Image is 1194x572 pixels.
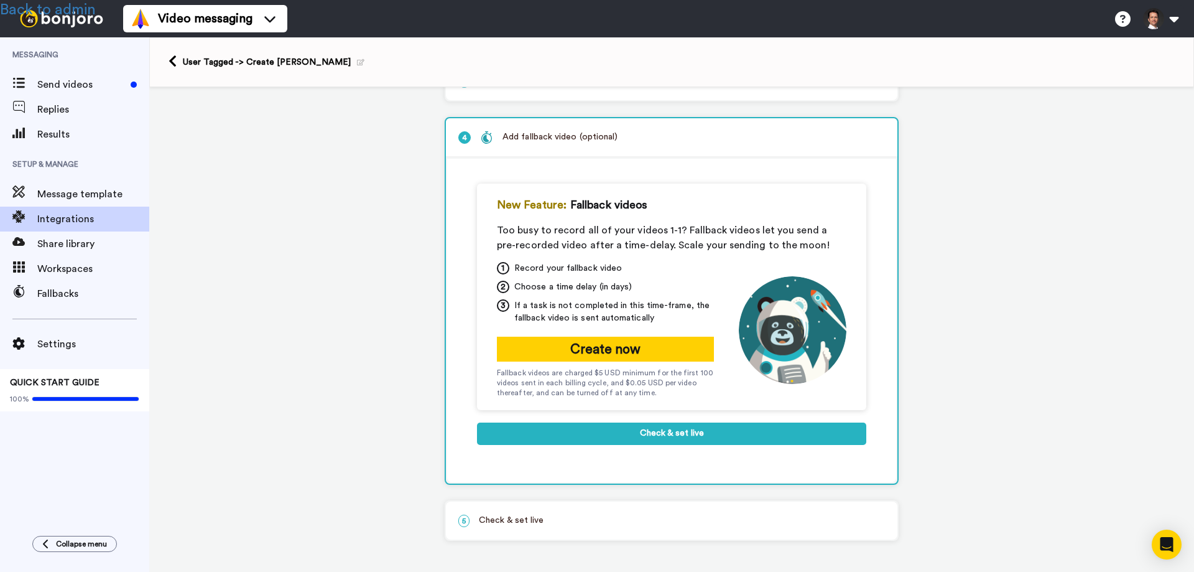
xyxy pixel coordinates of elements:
span: Share library [37,237,149,251]
span: 4 [458,131,471,144]
span: 3 [497,299,509,312]
img: astronaut-joro.png [739,276,846,384]
span: New Feature: [497,196,567,213]
span: Choose a time delay (in days) [514,281,632,293]
button: Check & set live [477,423,866,445]
span: Record your fallback video [514,262,622,274]
span: Integrations [37,212,149,227]
span: Collapse menu [56,539,107,549]
button: Create now [497,337,714,362]
div: User Tagged -> Create [PERSON_NAME] [183,56,364,68]
span: QUICK START GUIDE [10,378,99,387]
span: If a task is not completed in this time-frame, the fallback video is sent automatically [514,299,714,324]
span: Video messaging [158,10,252,27]
span: 100% [10,394,29,404]
span: Fallback videos [570,196,647,213]
span: Send videos [37,77,126,92]
img: vm-color.svg [131,9,150,29]
span: 1 [497,262,509,274]
div: Open Intercom Messenger [1152,530,1182,560]
div: Too busy to record all of your videos 1-1? Fallback videos let you send a pre-recorded video afte... [497,223,846,253]
span: Message template [37,187,149,202]
span: 5 [458,515,470,527]
p: Check & set live [458,514,885,527]
div: Fallback videos are charged $5 USD minimum for the first 100 videos sent in each billing cycle, a... [497,368,714,398]
div: Add fallback video (optional) [480,131,618,144]
span: 2 [497,281,509,293]
span: Replies [37,102,149,117]
span: Settings [37,337,149,352]
div: 5Check & set live [445,500,899,541]
span: Results [37,127,149,142]
button: Collapse menu [32,536,117,552]
span: Workspaces [37,261,149,276]
span: Fallbacks [37,286,149,301]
